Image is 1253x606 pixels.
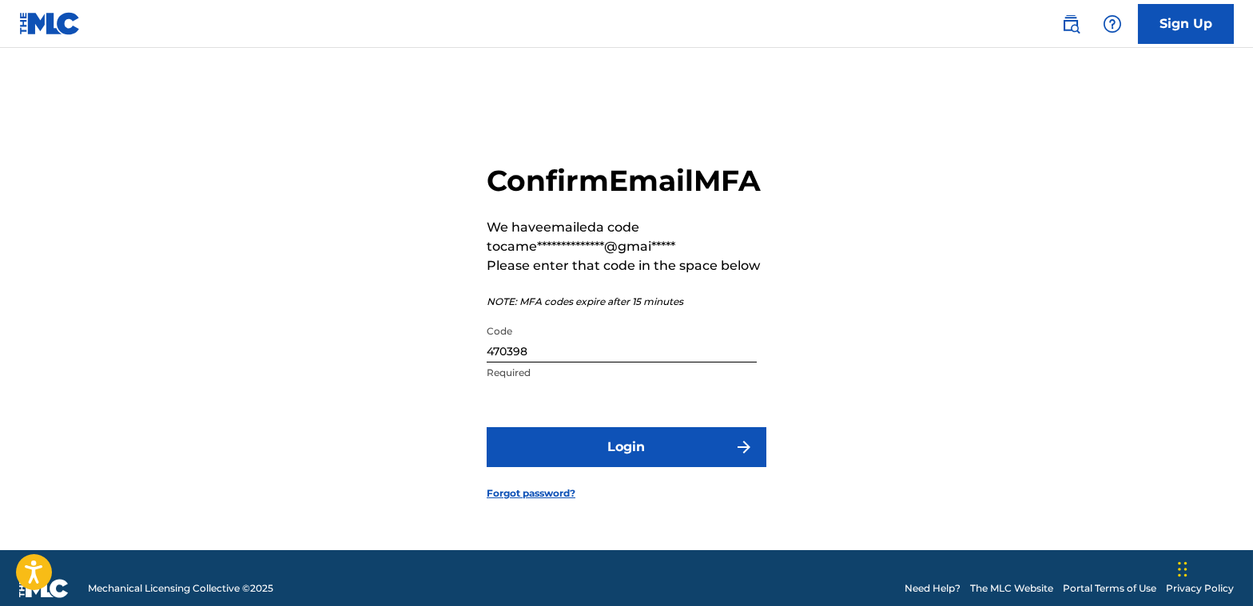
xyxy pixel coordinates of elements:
[19,579,69,598] img: logo
[487,256,766,275] p: Please enter that code in the space below
[1173,529,1253,606] iframe: Chat Widget
[1061,14,1080,34] img: search
[1055,8,1087,40] a: Public Search
[487,427,766,467] button: Login
[1178,545,1187,593] div: Drag
[1166,581,1234,596] a: Privacy Policy
[970,581,1053,596] a: The MLC Website
[487,366,757,380] p: Required
[1138,4,1234,44] a: Sign Up
[88,581,273,596] span: Mechanical Licensing Collective © 2025
[1096,8,1128,40] div: Help
[487,163,766,199] h2: Confirm Email MFA
[905,581,961,596] a: Need Help?
[487,486,575,501] a: Forgot password?
[1103,14,1122,34] img: help
[1063,581,1156,596] a: Portal Terms of Use
[734,438,754,457] img: f7272a7cc735f4ea7f67.svg
[19,12,81,35] img: MLC Logo
[487,295,766,309] p: NOTE: MFA codes expire after 15 minutes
